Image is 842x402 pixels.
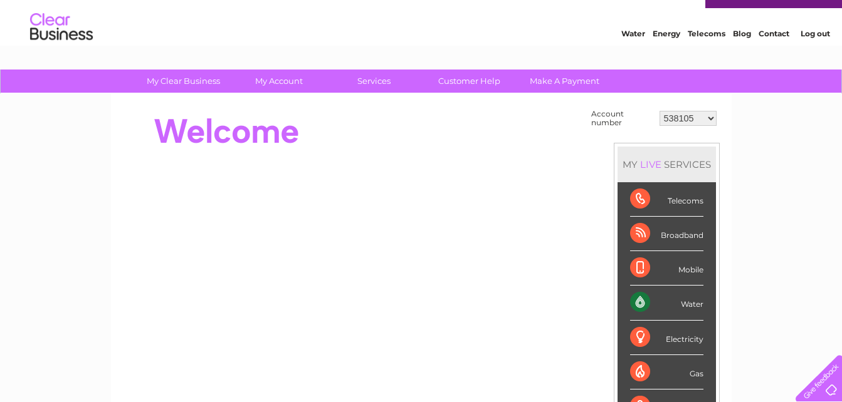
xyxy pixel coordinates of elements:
[630,355,703,389] div: Gas
[132,70,235,93] a: My Clear Business
[630,251,703,286] div: Mobile
[125,7,718,61] div: Clear Business is a trading name of Verastar Limited (registered in [GEOGRAPHIC_DATA] No. 3667643...
[621,53,645,63] a: Water
[513,70,616,93] a: Make A Payment
[638,158,664,170] div: LIVE
[630,217,703,251] div: Broadband
[606,6,692,22] a: 0333 014 3131
[29,33,93,71] img: logo.png
[630,182,703,217] div: Telecoms
[733,53,751,63] a: Blog
[227,70,330,93] a: My Account
[653,53,680,63] a: Energy
[618,147,716,182] div: MY SERVICES
[801,53,830,63] a: Log out
[630,286,703,320] div: Water
[322,70,426,93] a: Services
[588,106,656,130] td: Account number
[688,53,725,63] a: Telecoms
[630,321,703,355] div: Electricity
[759,53,789,63] a: Contact
[418,70,521,93] a: Customer Help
